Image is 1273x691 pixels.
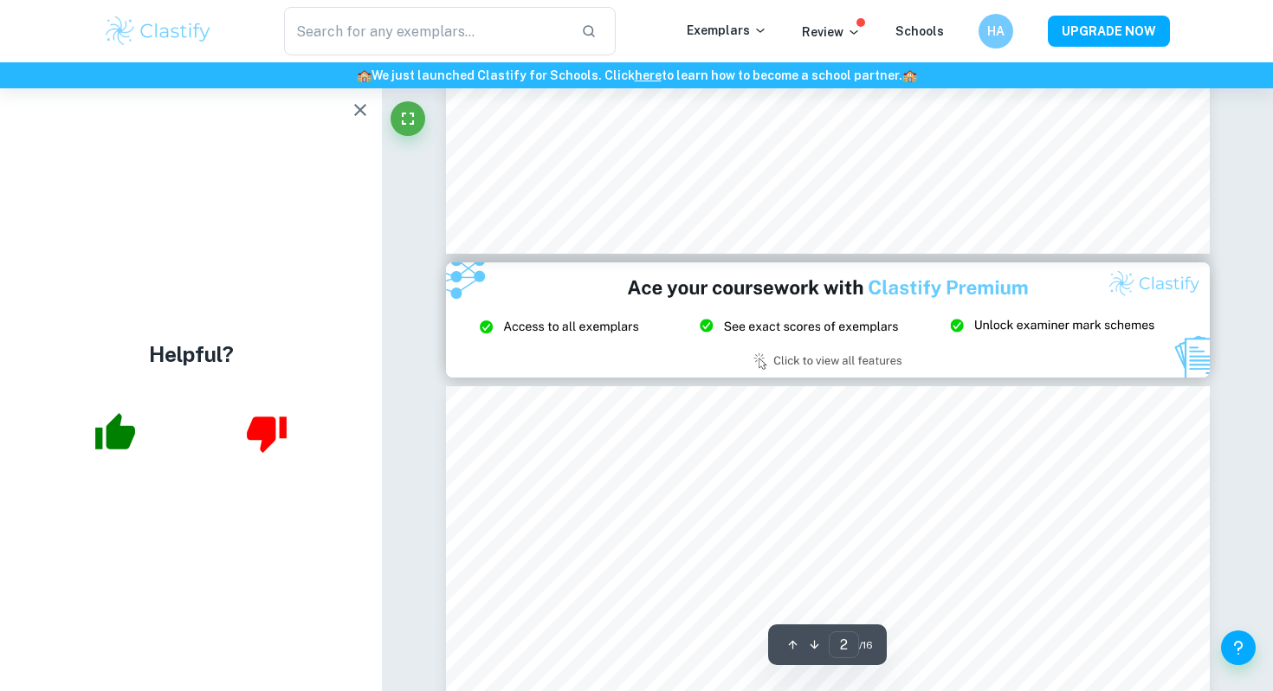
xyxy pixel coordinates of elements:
[391,101,425,136] button: Fullscreen
[986,22,1006,41] h6: HA
[149,339,234,370] h4: Helpful?
[357,68,372,82] span: 🏫
[446,262,1210,377] img: Ad
[1221,630,1256,665] button: Help and Feedback
[687,21,767,40] p: Exemplars
[802,23,861,42] p: Review
[103,14,213,48] img: Clastify logo
[1048,16,1170,47] button: UPGRADE NOW
[635,68,662,82] a: here
[895,24,944,38] a: Schools
[902,68,917,82] span: 🏫
[284,7,567,55] input: Search for any exemplars...
[979,14,1013,48] button: HA
[859,637,873,653] span: / 16
[3,66,1270,85] h6: We just launched Clastify for Schools. Click to learn how to become a school partner.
